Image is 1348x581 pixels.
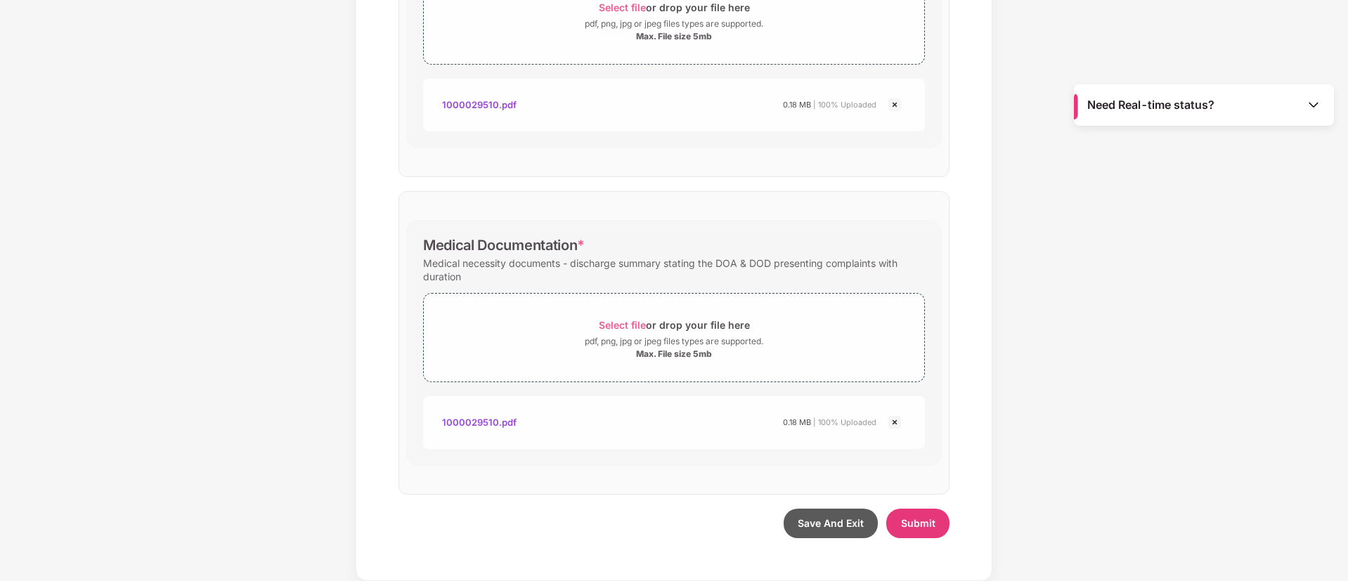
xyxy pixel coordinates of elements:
button: Save And Exit [784,509,878,538]
div: Max. File size 5mb [636,348,712,360]
img: svg+xml;base64,PHN2ZyBpZD0iQ3Jvc3MtMjR4MjQiIHhtbG5zPSJodHRwOi8vd3d3LnczLm9yZy8yMDAwL3N2ZyIgd2lkdG... [886,414,903,431]
span: Select file [599,319,646,331]
img: Toggle Icon [1307,98,1321,112]
span: | 100% Uploaded [813,417,876,427]
div: Max. File size 5mb [636,31,712,42]
span: | 100% Uploaded [813,100,876,110]
div: 1000029510.pdf [442,410,517,434]
span: Need Real-time status? [1087,98,1214,112]
span: Submit [901,517,935,529]
button: Submit [886,509,950,538]
span: Save And Exit [798,517,864,529]
span: Select file [599,1,646,13]
span: Select fileor drop your file herepdf, png, jpg or jpeg files types are supported.Max. File size 5mb [424,304,924,371]
div: or drop your file here [599,315,750,334]
div: pdf, png, jpg or jpeg files types are supported. [585,17,763,31]
span: 0.18 MB [783,100,811,110]
img: svg+xml;base64,PHN2ZyBpZD0iQ3Jvc3MtMjR4MjQiIHhtbG5zPSJodHRwOi8vd3d3LnczLm9yZy8yMDAwL3N2ZyIgd2lkdG... [886,96,903,113]
div: Medical Documentation [423,237,585,254]
div: Medical necessity documents - discharge summary stating the DOA & DOD presenting complaints with ... [423,254,925,286]
div: pdf, png, jpg or jpeg files types are supported. [585,334,763,348]
div: 1000029510.pdf [442,93,517,117]
span: 0.18 MB [783,417,811,427]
